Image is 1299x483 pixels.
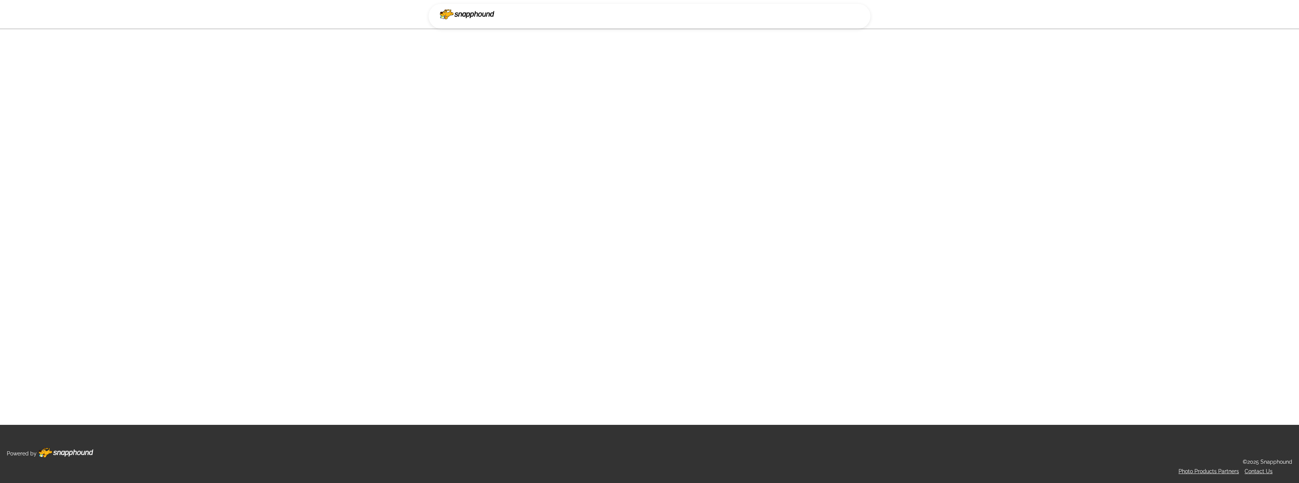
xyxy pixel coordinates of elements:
a: Photo Products Partners [1179,468,1239,474]
img: Snapphound Logo [440,9,494,19]
a: Contact Us [1245,468,1273,474]
p: ©2025 Snapphound [1243,457,1292,467]
p: Powered by [7,449,37,458]
img: Footer [39,448,93,458]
